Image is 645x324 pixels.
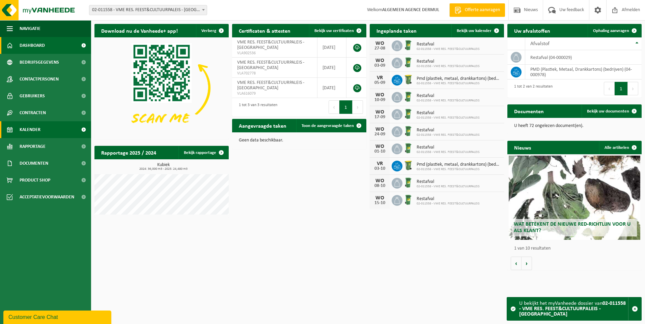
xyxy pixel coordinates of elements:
span: Contactpersonen [20,71,59,88]
td: [DATE] [317,78,346,98]
span: 02-011558 - VME RES. FEEST&CULTUURPALEIS [417,133,480,137]
strong: ALGEMEEN AGENCE DERMUL [382,7,439,12]
span: VLA702778 [237,71,312,76]
p: 1 van 10 resultaten [514,246,638,251]
img: WB-0240-HPE-GN-50 [402,160,414,171]
h2: Aangevraagde taken [232,119,293,132]
span: 02-011558 - VME RES. FEEST&CULTUURPALEIS [417,167,501,171]
span: Documenten [20,155,48,172]
span: 02-011558 - VME RES. FEEST&CULTUURPALEIS [417,185,480,189]
div: WO [373,41,387,46]
button: 1 [339,100,353,114]
span: Pmd (plastiek, metaal, drankkartons) (bedrijven) [417,162,501,167]
td: restafval (04-000029) [525,50,642,65]
span: Restafval [417,128,480,133]
div: WO [373,58,387,63]
p: Geen data beschikbaar. [239,138,360,143]
a: Bekijk uw documenten [582,104,641,118]
div: VR [373,75,387,80]
img: WB-0240-HPE-GN-01 [402,39,414,51]
a: Bekijk uw kalender [451,24,503,37]
div: 03-09 [373,63,387,68]
a: Offerte aanvragen [449,3,505,17]
h2: Download nu de Vanheede+ app! [94,24,185,37]
div: 17-09 [373,115,387,120]
img: WB-0240-HPE-GN-01 [402,177,414,188]
span: Dashboard [20,37,45,54]
span: Navigatie [20,20,40,37]
h2: Documenten [507,104,551,118]
img: WB-0240-HPE-GN-01 [402,57,414,68]
div: 1 tot 2 van 2 resultaten [511,81,553,96]
h2: Uw afvalstoffen [507,24,557,37]
span: 02-011558 - VME RES. FEEST&CULTUURPALEIS - OOSTENDE [89,5,207,15]
div: 1 tot 3 van 3 resultaten [235,100,277,115]
span: Bedrijfsgegevens [20,54,59,71]
div: U bekijkt het myVanheede dossier van [519,297,628,320]
button: Vorige [511,257,522,270]
div: VR [373,161,387,166]
div: WO [373,92,387,98]
span: Acceptatievoorwaarden [20,189,74,205]
span: Bekijk uw kalender [457,29,492,33]
span: Rapportage [20,138,46,155]
td: [DATE] [317,58,346,78]
span: Restafval [417,59,480,64]
div: WO [373,144,387,149]
span: Wat betekent de nieuwe RED-richtlijn voor u als klant? [514,222,630,233]
span: 2024: 36,000 m3 - 2025: 24,480 m3 [98,167,229,171]
span: 02-011558 - VME RES. FEEST&CULTUURPALEIS [417,99,480,103]
h2: Certificaten & attesten [232,24,297,37]
h3: Kubiek [98,163,229,171]
img: Download de VHEPlus App [94,37,229,138]
span: Restafval [417,145,480,150]
span: Pmd (plastiek, metaal, drankkartons) (bedrijven) [417,76,501,82]
button: Previous [604,82,615,95]
iframe: chat widget [3,309,113,324]
a: Wat betekent de nieuwe RED-richtlijn voor u als klant? [509,156,640,240]
span: Restafval [417,93,480,99]
div: WO [373,195,387,201]
img: WB-0240-HPE-GN-01 [402,108,414,120]
div: WO [373,109,387,115]
span: Afvalstof [530,41,550,46]
span: VLA616079 [237,91,312,96]
span: Bekijk uw certificaten [314,29,354,33]
span: Restafval [417,179,480,185]
a: Toon de aangevraagde taken [296,119,366,132]
span: Ophaling aanvragen [593,29,629,33]
span: Kalender [20,121,40,138]
span: Contracten [20,104,46,121]
button: Previous [329,100,339,114]
span: Restafval [417,110,480,116]
span: Offerte aanvragen [463,7,502,13]
a: Bekijk uw certificaten [309,24,366,37]
img: WB-0240-HPE-GN-01 [402,125,414,137]
img: WB-0240-HPE-GN-01 [402,142,414,154]
strong: 02-011558 - VME RES. FEEST&CULTUURPALEIS - [GEOGRAPHIC_DATA] [519,301,626,317]
button: Verberg [196,24,228,37]
div: 05-09 [373,80,387,85]
div: 27-08 [373,46,387,51]
span: Toon de aangevraagde taken [302,124,354,128]
div: 10-09 [373,98,387,102]
h2: Rapportage 2025 / 2024 [94,146,163,159]
img: WB-0240-HPE-GN-01 [402,91,414,102]
p: U heeft 72 ongelezen document(en). [514,124,635,128]
div: 08-10 [373,184,387,188]
span: 02-011558 - VME RES. FEEST&CULTUURPALEIS [417,202,480,206]
div: WO [373,127,387,132]
td: [DATE] [317,37,346,58]
div: WO [373,178,387,184]
span: Product Shop [20,172,50,189]
span: Restafval [417,42,480,47]
span: Verberg [201,29,216,33]
span: 02-011558 - VME RES. FEEST&CULTUURPALEIS [417,82,501,86]
span: VME RES. FEEST&CULTUURPALEIS - [GEOGRAPHIC_DATA] [237,40,304,50]
span: Bekijk uw documenten [587,109,629,114]
span: 02-011558 - VME RES. FEEST&CULTUURPALEIS [417,116,480,120]
div: 03-10 [373,166,387,171]
h2: Nieuws [507,141,538,154]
